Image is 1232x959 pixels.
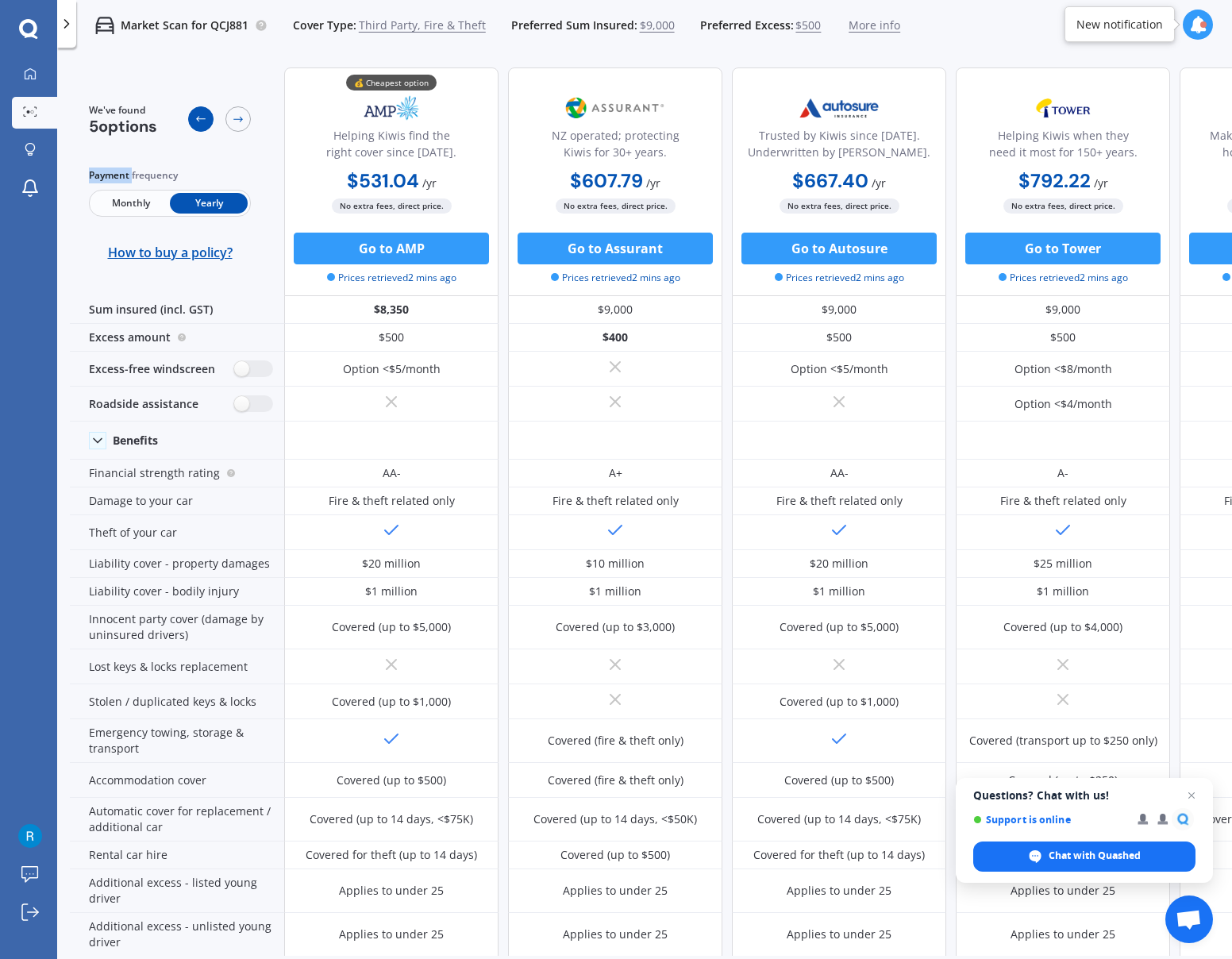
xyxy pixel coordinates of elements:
[284,324,499,352] div: $500
[70,842,284,869] div: Rental car hire
[70,719,284,763] div: Emergency towing, storage & transport
[1014,396,1112,412] div: Option <$4/month
[1000,493,1126,509] div: Fire & theft related only
[1011,88,1115,128] img: Tower.webp
[339,88,444,128] img: AMP.webp
[1011,926,1115,942] div: Applies to under 25
[332,694,451,710] div: Covered (up to $1,000)
[1182,786,1201,805] span: Close chat
[1037,583,1089,599] div: $1 million
[795,17,821,33] span: $500
[563,88,668,128] img: Assurant.png
[872,175,886,191] span: / yr
[70,684,284,719] div: Stolen / duplicated keys & locks
[1011,883,1115,899] div: Applies to under 25
[560,847,670,863] div: Covered (up to $500)
[362,556,421,572] div: $20 million
[556,198,676,214] span: No extra fees, direct price.
[70,798,284,842] div: Automatic cover for replacement / additional car
[343,361,441,377] div: Option <$5/month
[1018,168,1091,193] b: $792.22
[973,789,1195,802] span: Questions? Chat with us!
[511,17,637,33] span: Preferred Sum Insured:
[70,606,284,649] div: Innocent party cover (damage by uninsured drivers)
[18,824,42,848] img: ACg8ocLISfD_4BHqokJK_s9iuiwp6-ztVVK9fZjj_j60xEaYO3wH=s96-c
[365,583,418,599] div: $1 million
[563,926,668,942] div: Applies to under 25
[359,17,486,33] span: Third Party, Fire & Theft
[70,550,284,578] div: Liability cover - property damages
[787,926,891,942] div: Applies to under 25
[89,103,157,117] span: We've found
[776,493,903,509] div: Fire & theft related only
[95,16,114,35] img: car.f15378c7a67c060ca3f3.svg
[791,361,888,377] div: Option <$5/month
[339,883,444,899] div: Applies to under 25
[346,75,437,91] div: 💰 Cheapest option
[646,175,660,191] span: / yr
[745,127,933,167] div: Trusted by Kiwis since [DATE]. Underwritten by [PERSON_NAME].
[586,556,645,572] div: $10 million
[522,127,709,167] div: NZ operated; protecting Kiwis for 30+ years.
[965,233,1161,264] button: Go to Tower
[548,772,683,788] div: Covered (fire & theft only)
[70,352,284,387] div: Excess-free windscreen
[563,883,668,899] div: Applies to under 25
[741,233,937,264] button: Go to Autosure
[170,193,248,214] span: Yearly
[1049,849,1141,863] span: Chat with Quashed
[422,175,437,191] span: / yr
[89,168,251,183] div: Payment frequency
[780,619,899,635] div: Covered (up to $5,000)
[1008,772,1118,788] div: Covered (up to $250)
[347,168,419,193] b: $531.04
[757,811,921,827] div: Covered (up to 14 days, <$75K)
[787,883,891,899] div: Applies to under 25
[775,271,904,285] span: Prices retrieved 2 mins ago
[113,433,158,448] div: Benefits
[70,387,284,422] div: Roadside assistance
[849,17,900,33] span: More info
[792,168,868,193] b: $667.40
[556,619,675,635] div: Covered (up to $3,000)
[1094,175,1108,191] span: / yr
[70,487,284,515] div: Damage to your car
[732,296,946,324] div: $9,000
[508,324,722,352] div: $400
[70,460,284,487] div: Financial strength rating
[70,763,284,798] div: Accommodation cover
[956,296,1170,324] div: $9,000
[70,913,284,957] div: Additional excess - unlisted young driver
[956,324,1170,352] div: $500
[70,324,284,352] div: Excess amount
[329,493,455,509] div: Fire & theft related only
[298,127,485,167] div: Helping Kiwis find the right cover since [DATE].
[70,869,284,913] div: Additional excess - listed young driver
[70,578,284,606] div: Liability cover - bodily injury
[332,619,451,635] div: Covered (up to $5,000)
[70,296,284,324] div: Sum insured (incl. GST)
[973,842,1195,872] div: Chat with Quashed
[753,847,925,863] div: Covered for theft (up to 14 days)
[813,583,865,599] div: $1 million
[310,811,473,827] div: Covered (up to 14 days, <$75K)
[830,465,849,481] div: AA-
[1057,465,1068,481] div: A-
[640,17,675,33] span: $9,000
[780,694,899,710] div: Covered (up to $1,000)
[999,271,1128,285] span: Prices retrieved 2 mins ago
[337,772,446,788] div: Covered (up to $500)
[508,296,722,324] div: $9,000
[552,493,679,509] div: Fire & theft related only
[700,17,794,33] span: Preferred Excess:
[70,649,284,684] div: Lost keys & locks replacement
[383,465,401,481] div: AA-
[518,233,713,264] button: Go to Assurant
[589,583,641,599] div: $1 million
[1014,361,1112,377] div: Option <$8/month
[293,17,356,33] span: Cover Type:
[787,88,891,128] img: Autosure.webp
[784,772,894,788] div: Covered (up to $500)
[810,556,868,572] div: $20 million
[1076,17,1163,33] div: New notification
